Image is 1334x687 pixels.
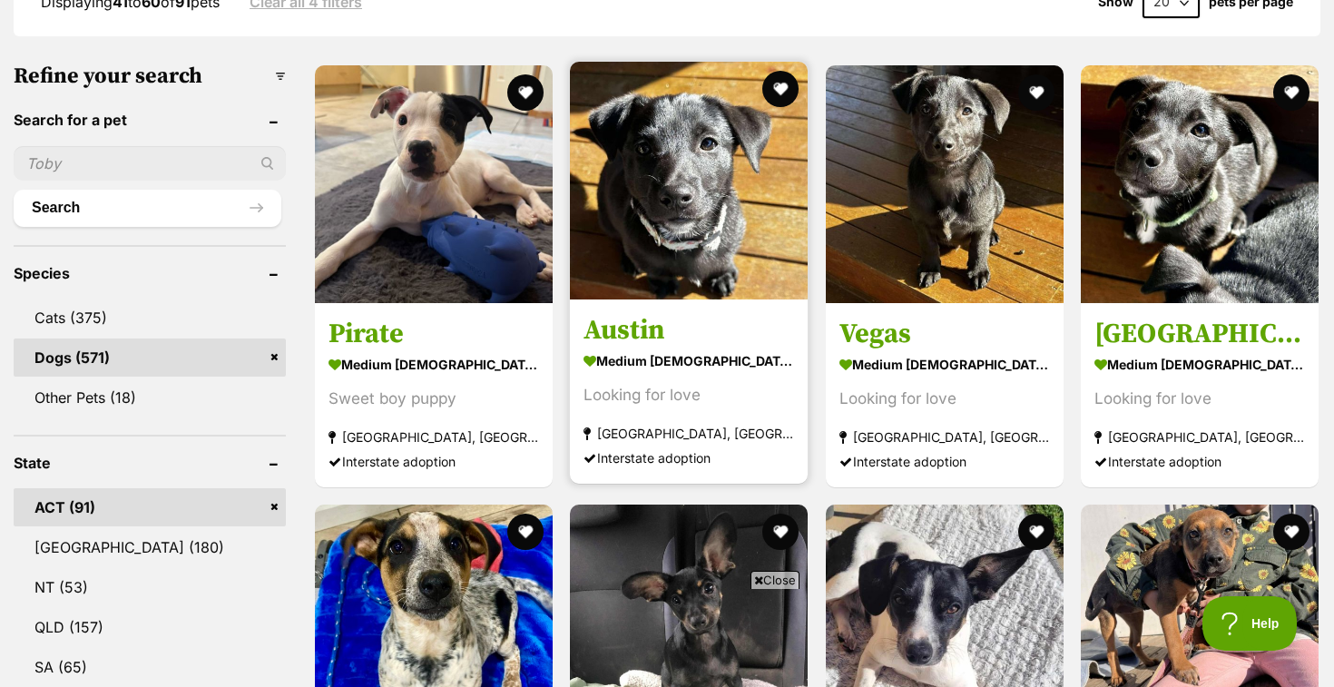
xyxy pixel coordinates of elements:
strong: medium [DEMOGRAPHIC_DATA] Dog [584,348,794,374]
input: Toby [14,146,286,181]
strong: [GEOGRAPHIC_DATA], [GEOGRAPHIC_DATA] [584,421,794,446]
a: SA (65) [14,648,286,686]
a: [GEOGRAPHIC_DATA] (180) [14,528,286,566]
a: ACT (91) [14,488,286,526]
a: Other Pets (18) [14,378,286,417]
button: favourite [507,74,544,111]
button: favourite [507,514,544,550]
div: Interstate adoption [1094,449,1305,474]
a: [GEOGRAPHIC_DATA] medium [DEMOGRAPHIC_DATA] Dog Looking for love [GEOGRAPHIC_DATA], [GEOGRAPHIC_D... [1081,303,1319,487]
strong: medium [DEMOGRAPHIC_DATA] Dog [329,351,539,378]
header: Search for a pet [14,112,286,128]
a: Pirate medium [DEMOGRAPHIC_DATA] Dog Sweet boy puppy [GEOGRAPHIC_DATA], [GEOGRAPHIC_DATA] Interst... [315,303,553,487]
div: Interstate adoption [839,449,1050,474]
strong: medium [DEMOGRAPHIC_DATA] Dog [1094,351,1305,378]
strong: [GEOGRAPHIC_DATA], [GEOGRAPHIC_DATA] [1094,425,1305,449]
a: Dogs (571) [14,339,286,377]
div: Looking for love [584,383,794,407]
div: Sweet boy puppy [329,387,539,411]
button: favourite [1273,74,1309,111]
button: favourite [1018,514,1054,550]
a: Cats (375) [14,299,286,337]
a: QLD (157) [14,608,286,646]
img: Vegas - Border Collie Dog [826,65,1064,303]
strong: [GEOGRAPHIC_DATA], [GEOGRAPHIC_DATA] [329,425,539,449]
header: Species [14,265,286,281]
h3: Vegas [839,317,1050,351]
button: favourite [1273,514,1309,550]
button: favourite [763,514,799,550]
iframe: Advertisement [337,596,997,678]
button: favourite [763,71,799,107]
header: State [14,455,286,471]
h3: Refine your search [14,64,286,89]
strong: [GEOGRAPHIC_DATA], [GEOGRAPHIC_DATA] [839,425,1050,449]
h3: Pirate [329,317,539,351]
img: Austin - Border Collie Dog [570,62,808,299]
div: Looking for love [1094,387,1305,411]
span: Close [750,571,799,589]
a: NT (53) [14,568,286,606]
h3: Austin [584,313,794,348]
div: Interstate adoption [329,449,539,474]
a: Vegas medium [DEMOGRAPHIC_DATA] Dog Looking for love [GEOGRAPHIC_DATA], [GEOGRAPHIC_DATA] Interst... [826,303,1064,487]
img: Pirate - Mixed Dog [315,65,553,303]
h3: [GEOGRAPHIC_DATA] [1094,317,1305,351]
a: Austin medium [DEMOGRAPHIC_DATA] Dog Looking for love [GEOGRAPHIC_DATA], [GEOGRAPHIC_DATA] Inters... [570,299,808,484]
button: favourite [1018,74,1054,111]
strong: medium [DEMOGRAPHIC_DATA] Dog [839,351,1050,378]
iframe: Help Scout Beacon - Open [1202,596,1298,651]
div: Looking for love [839,387,1050,411]
div: Interstate adoption [584,446,794,470]
img: Sydney - Border Collie Dog [1081,65,1319,303]
button: Search [14,190,281,226]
